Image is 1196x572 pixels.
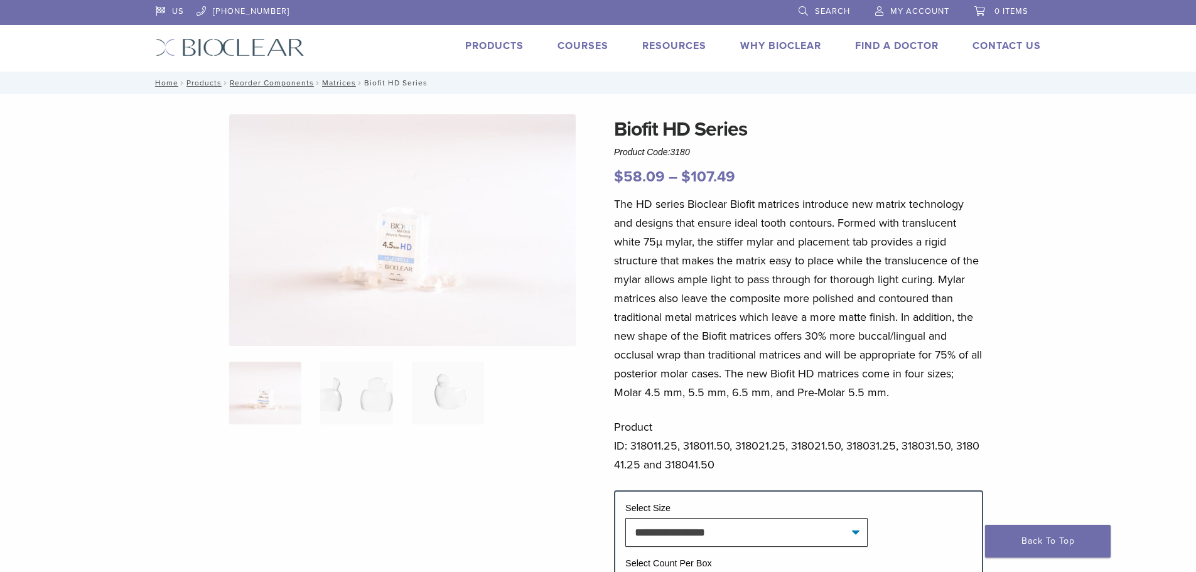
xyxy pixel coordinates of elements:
[320,362,392,424] img: Biofit HD Series - Image 2
[178,80,186,86] span: /
[230,78,314,87] a: Reorder Components
[356,80,364,86] span: /
[642,40,706,52] a: Resources
[412,362,484,424] img: Biofit HD Series - Image 3
[625,503,671,513] label: Select Size
[151,78,178,87] a: Home
[614,147,690,157] span: Product Code:
[890,6,949,16] span: My Account
[558,40,608,52] a: Courses
[614,168,665,186] bdi: 58.09
[985,525,1111,558] a: Back To Top
[229,114,576,346] img: Posterior Biofit HD Series Matrices
[146,72,1050,94] nav: Biofit HD Series
[229,362,301,424] img: Posterior-Biofit-HD-Series-Matrices-324x324.jpg
[671,147,690,157] span: 3180
[972,40,1041,52] a: Contact Us
[815,6,850,16] span: Search
[614,114,983,144] h1: Biofit HD Series
[186,78,222,87] a: Products
[465,40,524,52] a: Products
[681,168,735,186] bdi: 107.49
[740,40,821,52] a: Why Bioclear
[314,80,322,86] span: /
[156,38,304,57] img: Bioclear
[322,78,356,87] a: Matrices
[994,6,1028,16] span: 0 items
[625,558,712,568] label: Select Count Per Box
[614,168,623,186] span: $
[681,168,691,186] span: $
[222,80,230,86] span: /
[614,418,983,474] p: Product ID: 318011.25, 318011.50, 318021.25, 318021.50, 318031.25, 318031.50, 318041.25 and 31804...
[669,168,677,186] span: –
[614,195,983,402] p: The HD series Bioclear Biofit matrices introduce new matrix technology and designs that ensure id...
[855,40,939,52] a: Find A Doctor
